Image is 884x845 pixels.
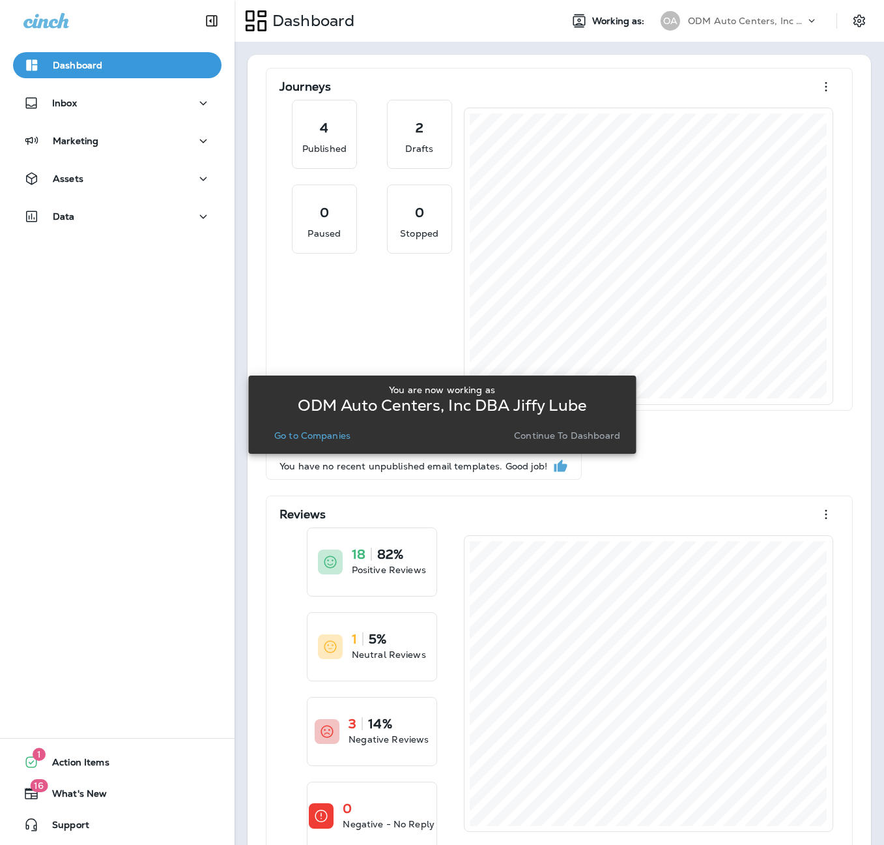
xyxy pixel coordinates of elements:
button: Data [13,203,221,230]
span: Action Items [39,757,109,773]
button: Support [13,812,221,838]
button: 16What's New [13,780,221,807]
button: 1Action Items [13,749,221,775]
span: 1 [33,748,46,761]
p: Marketing [53,136,98,146]
p: ODM Auto Centers, Inc DBA Jiffy Lube [688,16,805,26]
p: Data [53,211,75,222]
span: What's New [39,788,107,804]
span: Support [39,820,89,835]
button: Settings [848,9,871,33]
p: ODM Auto Centers, Inc DBA Jiffy Lube [298,400,586,411]
button: Continue to Dashboard [509,426,625,445]
button: Inbox [13,90,221,116]
div: OA [661,11,680,31]
p: You are now working as [389,385,495,395]
button: Collapse Sidebar [193,8,230,34]
button: Marketing [13,128,221,154]
button: Dashboard [13,52,221,78]
p: Continue to Dashboard [514,430,620,441]
p: Assets [53,173,83,184]
span: 16 [30,779,48,792]
button: Go to Companies [269,426,356,445]
p: Inbox [52,98,77,108]
p: Dashboard [53,60,102,70]
button: Assets [13,166,221,192]
p: Go to Companies [274,430,350,441]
